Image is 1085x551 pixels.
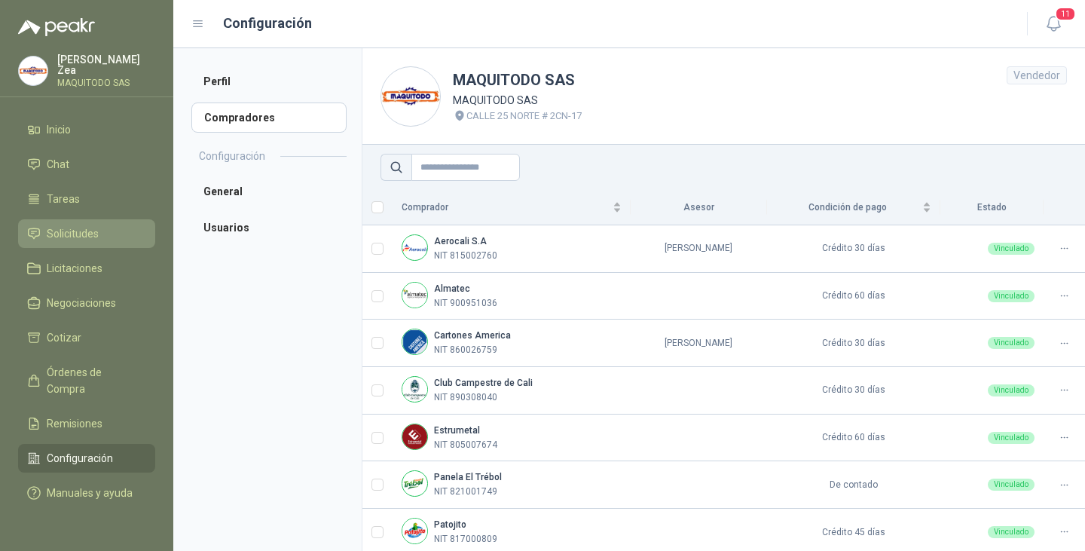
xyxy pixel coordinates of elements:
td: Crédito 60 días [767,273,940,320]
p: NIT 805007674 [434,438,497,452]
div: Vinculado [988,290,1035,302]
b: Panela El Trébol [434,472,502,482]
p: NIT 821001749 [434,485,497,499]
th: Comprador [393,190,631,225]
span: Inicio [47,121,71,138]
img: Company Logo [402,471,427,496]
img: Company Logo [402,283,427,308]
a: Tareas [18,185,155,213]
a: Perfil [191,66,347,96]
td: De contado [767,461,940,509]
p: NIT 815002760 [434,249,497,263]
span: Cotizar [47,329,81,346]
span: Licitaciones [47,260,102,277]
span: Órdenes de Compra [47,364,141,397]
h2: Configuración [199,148,265,164]
img: Company Logo [402,519,427,543]
a: Remisiones [18,409,155,438]
span: Negociaciones [47,295,116,311]
span: Manuales y ayuda [47,485,133,501]
p: MAQUITODO SAS [57,78,155,87]
b: Patojito [434,519,466,530]
span: Solicitudes [47,225,99,242]
div: Vinculado [988,384,1035,396]
td: Crédito 30 días [767,225,940,273]
span: Remisiones [47,415,102,432]
a: Órdenes de Compra [18,358,155,403]
span: 11 [1055,7,1076,21]
a: Licitaciones [18,254,155,283]
th: Estado [940,190,1044,225]
b: Aerocali S.A [434,236,487,246]
td: Crédito 30 días [767,367,940,415]
span: Tareas [47,191,80,207]
h1: Configuración [223,13,312,34]
div: Vinculado [988,479,1035,491]
a: Configuración [18,444,155,473]
img: Company Logo [402,424,427,449]
span: Chat [47,156,69,173]
p: CALLE 25 NORTE # 2CN-17 [466,109,582,124]
b: Estrumetal [434,425,480,436]
a: Compradores [191,103,347,133]
img: Logo peakr [18,18,95,36]
p: NIT 860026759 [434,343,497,357]
td: Crédito 60 días [767,415,940,462]
a: General [191,176,347,207]
span: Condición de pago [776,201,919,215]
div: Vendedor [1007,66,1067,84]
button: 11 [1040,11,1067,38]
td: Crédito 30 días [767,320,940,367]
p: NIT 900951036 [434,296,497,311]
span: Configuración [47,450,113,467]
th: Condición de pago [767,190,940,225]
div: Vinculado [988,337,1035,349]
img: Company Logo [402,329,427,354]
p: NIT 817000809 [434,532,497,546]
div: Vinculado [988,243,1035,255]
img: Company Logo [381,67,440,126]
a: Inicio [18,115,155,144]
td: [PERSON_NAME] [631,320,768,367]
b: Club Campestre de Cali [434,378,533,388]
a: Solicitudes [18,219,155,248]
b: Almatec [434,283,470,294]
a: Cotizar [18,323,155,352]
div: Vinculado [988,526,1035,538]
b: Cartones America [434,330,511,341]
p: MAQUITODO SAS [453,92,582,109]
div: Vinculado [988,432,1035,444]
p: NIT 890308040 [434,390,497,405]
p: [PERSON_NAME] Zea [57,54,155,75]
img: Company Logo [19,57,47,85]
img: Company Logo [402,235,427,260]
a: Manuales y ayuda [18,479,155,507]
h1: MAQUITODO SAS [453,69,582,92]
span: Comprador [402,201,610,215]
img: Company Logo [402,377,427,402]
a: Usuarios [191,213,347,243]
td: [PERSON_NAME] [631,225,768,273]
a: Chat [18,150,155,179]
th: Asesor [631,190,768,225]
a: Negociaciones [18,289,155,317]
